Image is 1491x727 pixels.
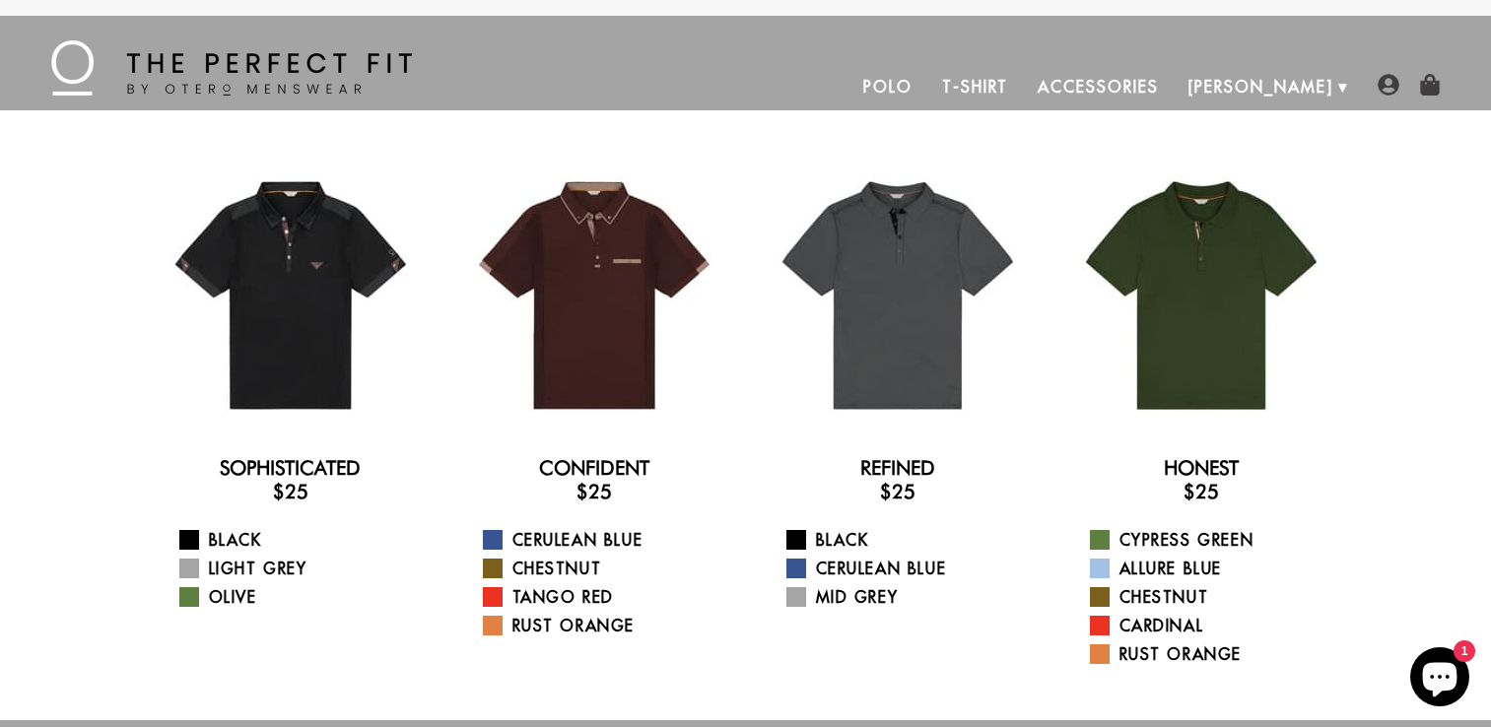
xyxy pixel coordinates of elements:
a: Olive [179,585,427,609]
a: Light Grey [179,557,427,580]
a: T-Shirt [927,63,1023,110]
h3: $25 [1065,480,1337,503]
a: Rust Orange [483,614,730,637]
a: Polo [848,63,927,110]
a: Cerulean Blue [483,528,730,552]
a: Confident [539,456,649,480]
h3: $25 [762,480,1034,503]
a: Allure Blue [1090,557,1337,580]
a: Refined [860,456,935,480]
a: Black [179,528,427,552]
a: Rust Orange [1090,642,1337,666]
img: user-account-icon.png [1378,74,1399,96]
a: Black [786,528,1034,552]
h3: $25 [155,480,427,503]
a: [PERSON_NAME] [1174,63,1348,110]
a: Tango Red [483,585,730,609]
img: The Perfect Fit - by Otero Menswear - Logo [51,40,412,96]
a: Cerulean Blue [786,557,1034,580]
a: Cardinal [1090,614,1337,637]
a: Accessories [1023,63,1173,110]
a: Chestnut [1090,585,1337,609]
inbox-online-store-chat: Shopify online store chat [1404,647,1475,711]
a: Mid Grey [786,585,1034,609]
a: Cypress Green [1090,528,1337,552]
a: Honest [1164,456,1239,480]
a: Sophisticated [220,456,361,480]
img: shopping-bag-icon.png [1419,74,1441,96]
a: Chestnut [483,557,730,580]
h3: $25 [458,480,730,503]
